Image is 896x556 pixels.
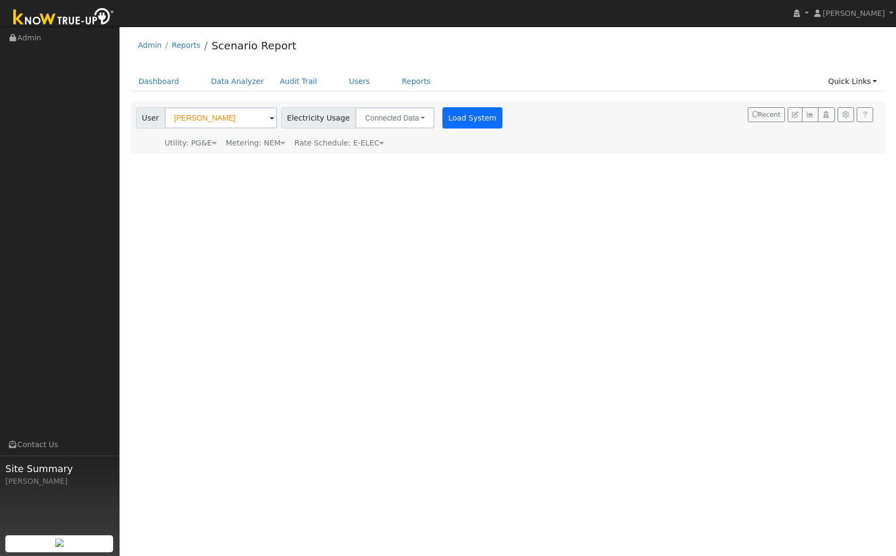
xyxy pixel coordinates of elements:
[138,41,162,49] a: Admin
[8,6,120,30] img: Know True-Up
[281,107,356,129] span: Electricity Usage
[165,138,217,149] div: Utility: PG&E
[294,139,384,147] span: Alias: HE1
[131,72,187,91] a: Dashboard
[394,72,439,91] a: Reports
[136,107,165,129] span: User
[172,41,200,49] a: Reports
[802,107,818,122] button: Multi-Series Graph
[857,107,873,122] a: Help Link
[838,107,854,122] button: Settings
[788,107,803,122] button: Edit User
[165,107,277,129] input: Select a User
[203,72,272,91] a: Data Analyzer
[820,72,885,91] a: Quick Links
[55,538,64,547] img: retrieve
[748,107,785,122] button: Recent
[818,107,834,122] button: Login As
[211,39,296,52] a: Scenario Report
[823,9,885,18] span: [PERSON_NAME]
[5,461,114,476] span: Site Summary
[5,476,114,487] div: [PERSON_NAME]
[272,72,325,91] a: Audit Trail
[355,107,434,129] button: Connected Data
[442,107,503,129] button: Load System
[226,138,285,149] div: Metering: NEM
[341,72,378,91] a: Users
